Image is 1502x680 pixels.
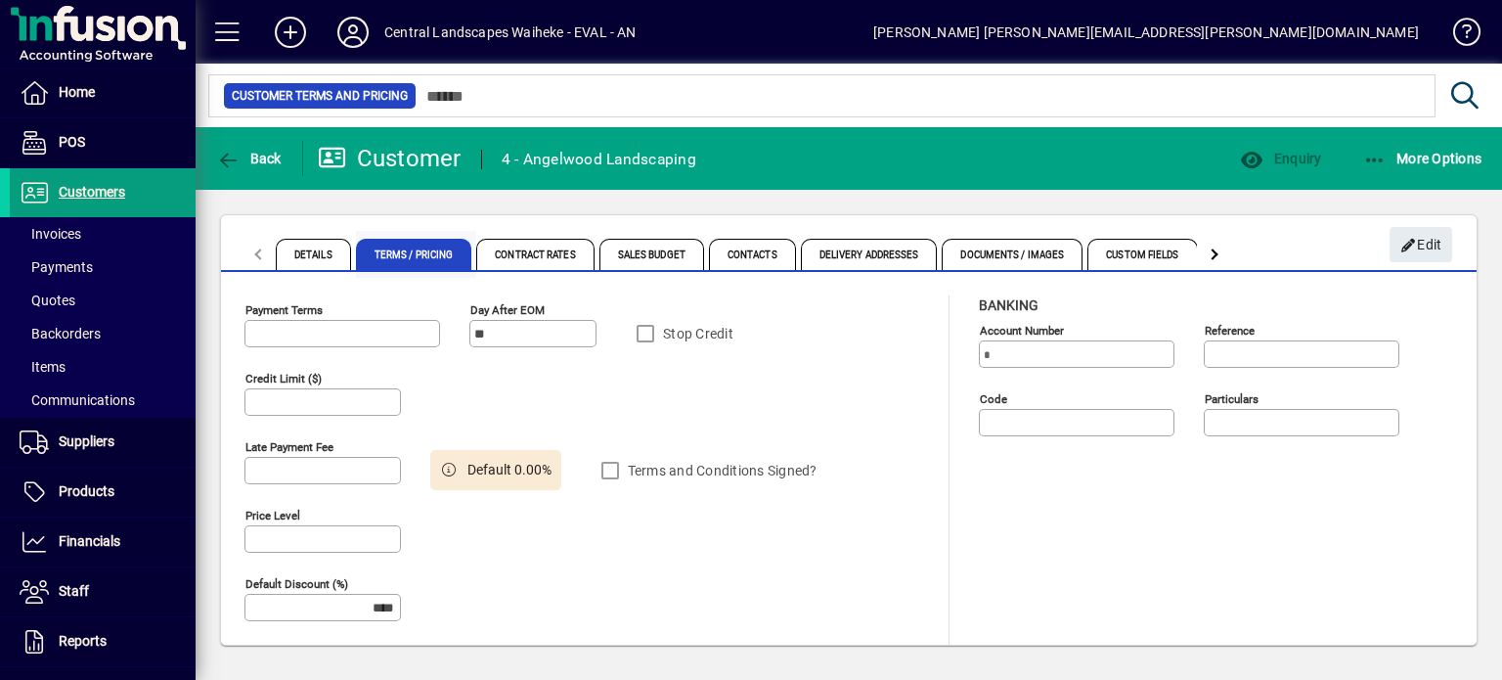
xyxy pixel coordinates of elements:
span: More Options [1363,151,1482,166]
a: Invoices [10,217,196,250]
a: Knowledge Base [1438,4,1478,68]
span: Custom Fields [1087,239,1197,270]
mat-label: Late Payment Fee [245,440,333,454]
span: Contacts [709,239,796,270]
a: Financials [10,518,196,567]
mat-label: Price Level [245,509,300,522]
a: POS [10,118,196,167]
a: Communications [10,384,196,417]
span: Payments [20,259,93,275]
mat-label: Reference [1205,324,1255,338]
button: Add [259,15,322,50]
div: Customer [318,143,462,174]
span: Delivery Addresses [801,239,938,270]
a: Products [10,468,196,517]
span: Backorders [20,326,101,341]
button: Profile [322,15,384,50]
a: Staff [10,567,196,616]
a: Backorders [10,317,196,350]
span: Suppliers [59,433,114,449]
button: Back [211,141,287,176]
mat-label: Account number [980,324,1064,338]
span: Contract Rates [476,239,594,270]
span: Documents / Images [942,239,1082,270]
span: Edit [1400,229,1442,261]
span: Details [276,239,351,270]
span: Default 0.00% [467,460,552,480]
span: Banking [979,297,1038,313]
a: Quotes [10,284,196,317]
a: Payments [10,250,196,284]
span: Back [216,151,282,166]
button: Edit [1390,227,1452,262]
span: POS [59,134,85,150]
div: 4 - Angelwood Landscaping [502,144,696,175]
span: Invoices [20,226,81,242]
span: Items [20,359,66,375]
a: Home [10,68,196,117]
a: Items [10,350,196,384]
span: Products [59,483,114,499]
span: Communications [20,392,135,408]
span: Customers [59,184,125,200]
a: Suppliers [10,418,196,467]
button: More Options [1358,141,1487,176]
mat-label: Day after EOM [470,303,545,317]
span: Staff [59,583,89,599]
mat-label: Credit Limit ($) [245,372,322,385]
span: Quotes [20,293,75,308]
span: Terms / Pricing [356,239,472,270]
span: Home [59,84,95,100]
span: Financials [59,533,120,549]
mat-label: Default Discount (%) [245,577,348,591]
div: Central Landscapes Waiheke - EVAL - AN [384,17,637,48]
mat-label: Code [980,392,1007,406]
mat-label: Particulars [1205,392,1259,406]
app-page-header-button: Back [196,141,303,176]
span: Reports [59,633,107,649]
mat-label: Payment Terms [245,303,323,317]
span: Sales Budget [599,239,704,270]
div: [PERSON_NAME] [PERSON_NAME][EMAIL_ADDRESS][PERSON_NAME][DOMAIN_NAME] [873,17,1419,48]
a: Reports [10,617,196,666]
span: Customer Terms and Pricing [232,86,408,106]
